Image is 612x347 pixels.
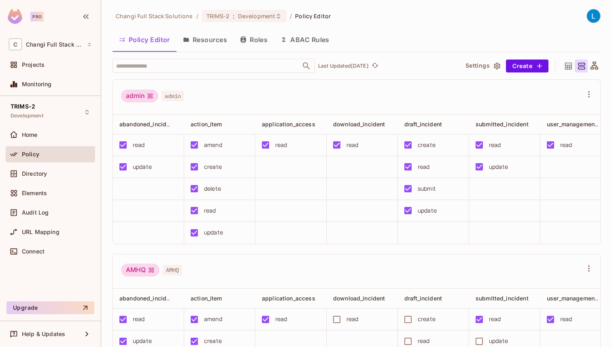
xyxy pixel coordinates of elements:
[8,9,22,24] img: SReyMgAAAABJRU5ErkJggg==
[22,170,47,177] span: Directory
[418,315,436,324] div: create
[191,295,222,302] span: action_item
[113,30,176,50] button: Policy Editor
[22,331,65,337] span: Help & Updates
[506,60,548,72] button: Create
[346,141,359,149] div: read
[22,229,59,235] span: URL Mapping
[119,294,175,302] span: abandoned_incident
[116,12,193,20] span: the active workspace
[489,162,508,171] div: update
[369,61,380,71] span: Click to refresh data
[6,301,94,314] button: Upgrade
[418,206,437,215] div: update
[318,63,369,69] p: Last Updated [DATE]
[133,162,152,171] div: update
[262,295,315,302] span: application_access
[11,103,35,110] span: TRIMS-2
[121,264,159,277] div: AMHQ
[204,336,222,345] div: create
[476,121,529,128] span: submitted_incident
[161,91,184,101] span: admin
[22,151,39,158] span: Policy
[22,132,38,138] span: Home
[22,81,52,87] span: Monitoring
[133,141,145,149] div: read
[204,315,222,324] div: amend
[489,336,508,345] div: update
[176,30,234,50] button: Resources
[295,12,331,20] span: Policy Editor
[204,141,222,149] div: amend
[275,141,287,149] div: read
[121,89,158,102] div: admin
[196,12,198,20] li: /
[587,9,600,23] img: Le Shan Work
[462,60,503,72] button: Settings
[489,315,501,324] div: read
[290,12,292,20] li: /
[22,248,45,255] span: Connect
[560,315,572,324] div: read
[204,184,221,193] div: delete
[418,184,436,193] div: submit
[560,141,572,149] div: read
[204,228,223,237] div: update
[372,62,378,70] span: refresh
[275,315,287,324] div: read
[274,30,336,50] button: ABAC Rules
[26,41,83,48] span: Workspace: Changi Full Stack Solutions
[404,121,442,128] span: draft_incident
[346,315,359,324] div: read
[133,315,145,324] div: read
[262,121,315,128] span: application_access
[22,190,47,196] span: Elements
[476,295,529,302] span: submitted_incident
[404,295,442,302] span: draft_incident
[204,206,216,215] div: read
[11,113,43,119] span: Development
[301,60,312,72] button: Open
[204,162,222,171] div: create
[191,121,222,128] span: action_item
[30,12,44,21] div: Pro
[9,38,22,50] span: C
[232,13,235,19] span: :
[333,295,385,302] span: download_incident
[206,12,229,20] span: TRIMS-2
[418,141,436,149] div: create
[238,12,275,20] span: Development
[489,141,501,149] div: read
[22,209,49,216] span: Audit Log
[234,30,274,50] button: Roles
[333,121,385,128] span: download_incident
[133,336,152,345] div: update
[418,162,430,171] div: read
[119,120,175,128] span: abandoned_incident
[163,265,182,275] span: AMHQ
[22,62,45,68] span: Projects
[418,336,430,345] div: read
[370,61,380,71] button: refresh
